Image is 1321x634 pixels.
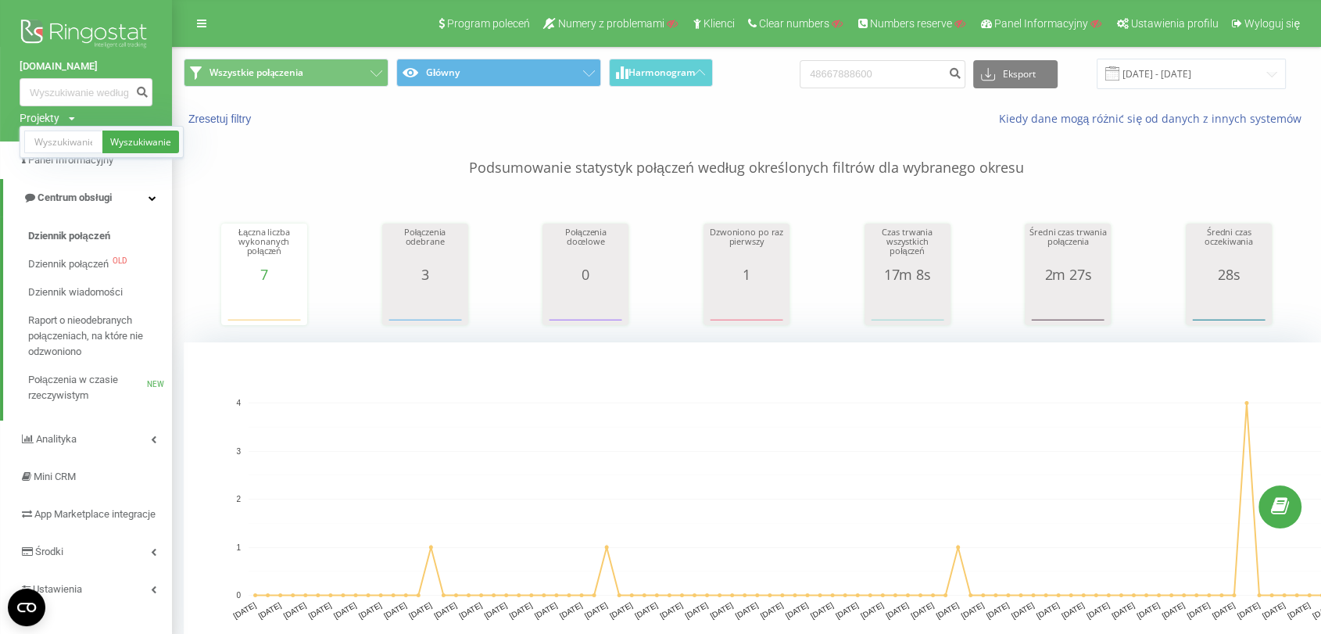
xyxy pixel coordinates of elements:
[707,267,786,282] div: 1
[20,78,152,106] input: Wyszukiwanie według numeru
[998,111,1309,126] a: Kiedy dane mogą różnić się od danych z innych systemów
[28,306,172,366] a: Raport o nieodebranych połączeniach, na które nie odzwoniono
[784,600,810,620] text: [DATE]
[809,600,835,620] text: [DATE]
[28,278,172,306] a: Dziennik wiadomości
[707,227,786,267] div: Dzwoniono po raz pierwszy
[1029,227,1107,267] div: Średni czas trwania połączenia
[225,227,303,267] div: Łączna liczba wykonanych połączeń
[1060,600,1086,620] text: [DATE]
[1110,600,1136,620] text: [DATE]
[546,267,625,282] div: 0
[102,131,179,153] a: Wyszukiwanie
[935,600,961,620] text: [DATE]
[1190,282,1268,329] svg: A chart.
[909,600,935,620] text: [DATE]
[683,600,709,620] text: [DATE]
[1029,267,1107,282] div: 2m 27s
[973,60,1058,88] button: Eksport
[1029,282,1107,329] div: A chart.
[20,59,152,74] a: [DOMAIN_NAME]
[28,366,172,410] a: Połączenia w czasie rzeczywistymNEW
[28,228,110,244] span: Dziennik połączeń
[508,600,534,620] text: [DATE]
[307,600,333,620] text: [DATE]
[859,600,885,620] text: [DATE]
[396,59,601,87] button: Główny
[20,16,152,55] img: Ringostat logo
[20,110,59,126] div: Projekty
[184,127,1309,178] p: Podsumowanie statystyk połączeń według określonych filtrów dla wybranego okresu
[1135,600,1161,620] text: [DATE]
[709,600,735,620] text: [DATE]
[707,282,786,329] svg: A chart.
[609,59,713,87] button: Harmonogram
[703,17,735,30] span: Klienci
[985,600,1011,620] text: [DATE]
[533,600,559,620] text: [DATE]
[236,495,241,503] text: 2
[1261,600,1287,620] text: [DATE]
[884,600,910,620] text: [DATE]
[36,433,77,445] span: Analityka
[546,282,625,329] svg: A chart.
[28,222,172,250] a: Dziennik połączeń
[868,267,947,282] div: 17m 8s
[386,282,464,329] svg: A chart.
[257,600,283,620] text: [DATE]
[357,600,383,620] text: [DATE]
[432,600,458,620] text: [DATE]
[28,250,172,278] a: Dziennik połączeńOLD
[225,282,303,329] svg: A chart.
[1236,600,1262,620] text: [DATE]
[232,600,258,620] text: [DATE]
[236,543,241,552] text: 1
[658,600,684,620] text: [DATE]
[868,282,947,329] div: A chart.
[868,227,947,267] div: Czas trwania wszystkich połączeń
[209,66,303,79] span: Wszystkie połączenia
[734,600,760,620] text: [DATE]
[960,600,986,620] text: [DATE]
[28,372,147,403] span: Połączenia w czasie rzeczywistym
[1035,600,1061,620] text: [DATE]
[870,17,952,30] span: Numbers reserve
[558,17,664,30] span: Numery z problemami
[382,600,408,620] text: [DATE]
[386,267,464,282] div: 3
[8,589,45,626] button: Open CMP widget
[759,600,785,620] text: [DATE]
[1160,600,1186,620] text: [DATE]
[184,112,259,126] button: Zresetuj filtry
[1010,600,1036,620] text: [DATE]
[34,508,156,520] span: App Marketplace integracje
[633,600,659,620] text: [DATE]
[759,17,829,30] span: Clear numbers
[1286,600,1312,620] text: [DATE]
[628,67,694,78] span: Harmonogram
[24,131,102,153] input: Wyszukiwanie
[994,17,1088,30] span: Panel Informacyjny
[583,600,609,620] text: [DATE]
[184,59,388,87] button: Wszystkie połączenia
[1131,17,1219,30] span: Ustawienia profilu
[1244,17,1300,30] span: Wyloguj się
[3,179,172,217] a: Centrum obsługi
[38,192,112,203] span: Centrum obsługi
[332,600,358,620] text: [DATE]
[447,17,530,30] span: Program poleceń
[28,285,123,300] span: Dziennik wiadomości
[407,600,433,620] text: [DATE]
[28,256,109,272] span: Dziennik połączeń
[483,600,509,620] text: [DATE]
[1186,600,1212,620] text: [DATE]
[1190,227,1268,267] div: Średni czas oczekiwania
[558,600,584,620] text: [DATE]
[34,471,76,482] span: Mini CRM
[386,227,464,267] div: Połączenia odebrane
